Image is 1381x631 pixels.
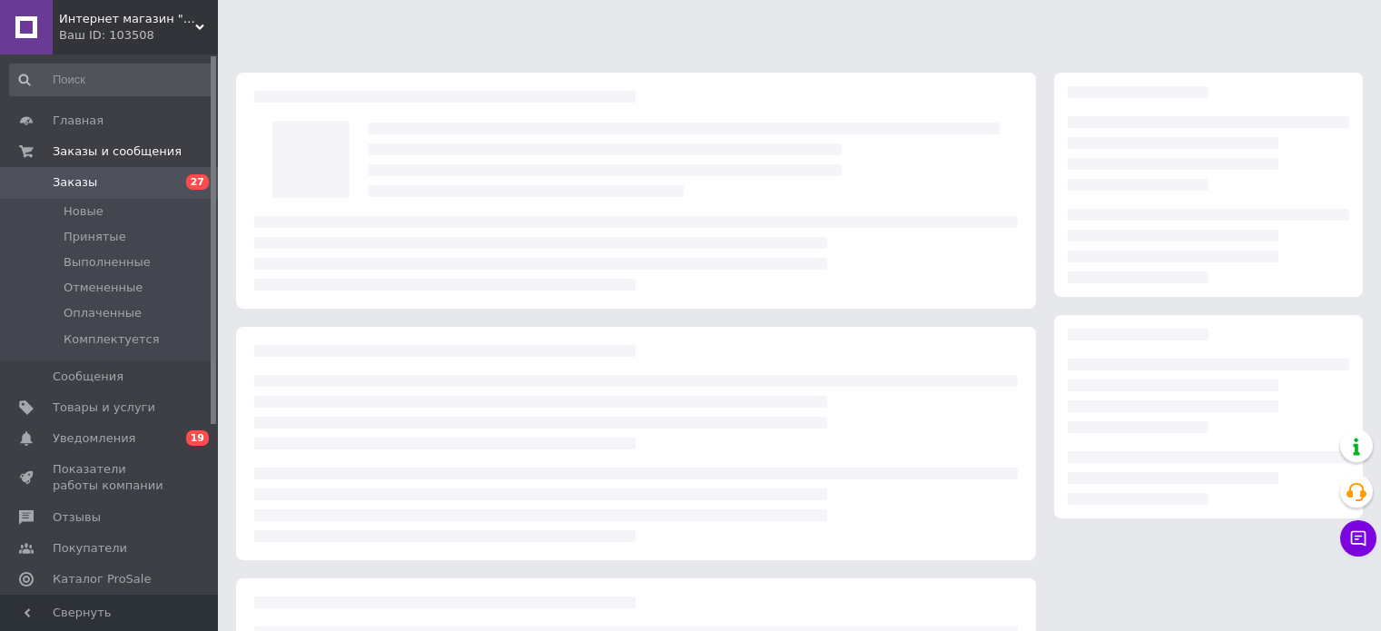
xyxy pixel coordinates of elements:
[64,331,159,348] span: Комплектуется
[186,174,209,190] span: 27
[64,280,143,296] span: Отмененные
[53,509,101,526] span: Отзывы
[53,143,182,160] span: Заказы и сообщения
[59,11,195,27] span: Интернет магазин "Каблучок"
[53,113,104,129] span: Главная
[1340,520,1376,557] button: Чат с покупателем
[53,430,135,447] span: Уведомления
[186,430,209,446] span: 19
[53,461,168,494] span: Показатели работы компании
[64,229,126,245] span: Принятые
[64,305,142,321] span: Оплаченные
[53,369,123,385] span: Сообщения
[53,399,155,416] span: Товары и услуги
[53,174,97,191] span: Заказы
[9,64,214,96] input: Поиск
[64,203,104,220] span: Новые
[53,540,127,557] span: Покупатели
[53,571,151,587] span: Каталог ProSale
[64,254,151,271] span: Выполненные
[59,27,218,44] div: Ваш ID: 103508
